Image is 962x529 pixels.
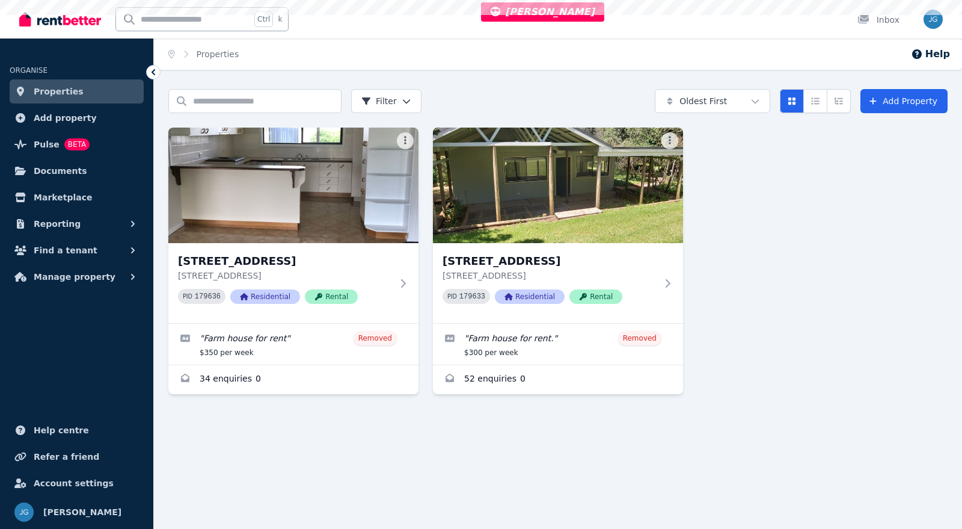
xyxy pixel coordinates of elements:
button: Expanded list view [827,89,851,113]
a: Help centre [10,418,144,442]
span: Find a tenant [34,243,97,258]
span: Reporting [34,217,81,231]
span: Manage property [34,270,115,284]
span: Add property [34,111,97,125]
a: Account settings [10,471,144,495]
span: BETA [64,138,90,150]
span: Properties [34,84,84,99]
a: 128 Cudgel Road, Yanco[STREET_ADDRESS][STREET_ADDRESS]PID 179633ResidentialRental [433,128,683,323]
a: Enquiries for 128 Cudgel Road, Yanco [433,365,683,394]
span: Residential [495,289,565,304]
span: Account settings [34,476,114,490]
span: Rental [569,289,622,304]
a: Edit listing: Farm house for rent. [433,324,683,365]
span: [PERSON_NAME] [43,505,121,519]
p: [STREET_ADDRESS] [178,270,392,282]
a: Properties [10,79,144,104]
span: ORGANISE [10,66,47,75]
code: 179633 [459,292,485,301]
div: View options [780,89,851,113]
span: Marketplace [34,190,92,205]
span: k [278,14,282,24]
p: [STREET_ADDRESS] [443,270,657,282]
h3: [STREET_ADDRESS] [178,253,392,270]
span: Help centre [34,423,89,438]
button: Card view [780,89,804,113]
span: Residential [230,289,300,304]
a: Properties [197,49,239,59]
button: Compact list view [803,89,827,113]
code: 179636 [195,292,221,301]
span: Oldest First [679,95,727,107]
img: 128 Cudgel Road, Yanco [433,128,683,243]
a: Marketplace [10,185,144,209]
a: Refer a friend [10,445,144,469]
img: Jeremy Goldschmidt [14,503,34,522]
small: PID [447,293,457,300]
button: Oldest First [655,89,770,113]
img: 144 Cudgel Road, Yanco [168,128,418,243]
div: Inbox [857,14,899,26]
small: PID [183,293,192,300]
button: Help [911,47,950,61]
button: Find a tenant [10,238,144,262]
nav: Breadcrumb [154,39,253,70]
img: Jeremy Goldschmidt [924,10,943,29]
button: More options [397,132,414,149]
span: Refer a friend [34,450,99,464]
h3: [STREET_ADDRESS] [443,253,657,270]
button: More options [661,132,678,149]
button: Reporting [10,212,144,236]
span: Filter [361,95,397,107]
button: Manage property [10,265,144,289]
a: Enquiries for 144 Cudgel Road, Yanco [168,365,418,394]
a: 144 Cudgel Road, Yanco[STREET_ADDRESS][STREET_ADDRESS]PID 179636ResidentialRental [168,128,418,323]
img: RentBetter [19,10,101,28]
span: Documents [34,164,87,178]
a: Add property [10,106,144,130]
a: Edit listing: Farm house for rent [168,324,418,365]
a: PulseBETA [10,132,144,156]
a: Documents [10,159,144,183]
a: Add Property [860,89,948,113]
span: Ctrl [254,11,273,27]
span: Rental [305,289,358,304]
span: Pulse [34,137,60,152]
button: Filter [351,89,421,113]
